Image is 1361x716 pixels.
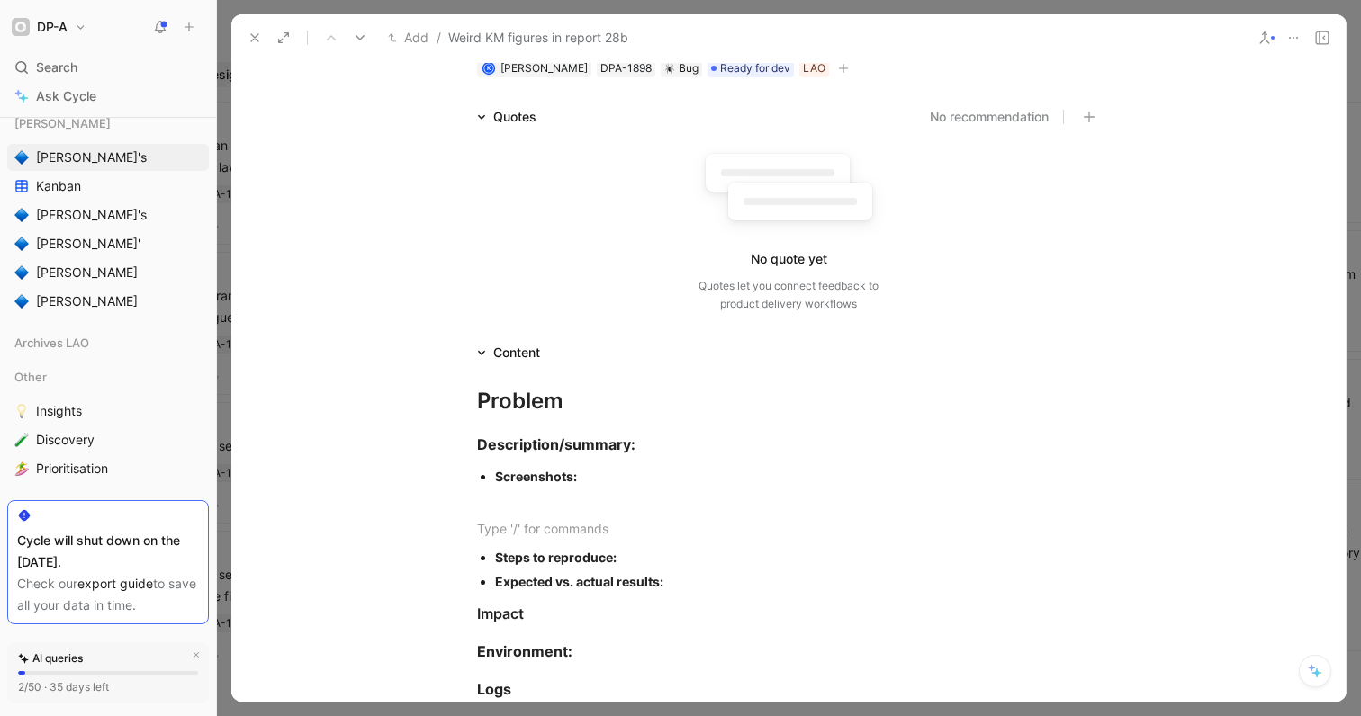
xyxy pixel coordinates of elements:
span: Ready for dev [720,59,790,77]
span: [PERSON_NAME]'s [36,206,147,224]
span: Archives LAO [14,334,89,352]
img: 🏄‍♀️ [14,461,29,476]
img: 🧪 [14,433,29,447]
span: [PERSON_NAME] [14,114,111,132]
img: 💡 [14,404,29,418]
div: LAO [803,59,825,77]
div: K [483,63,493,73]
img: 🕷️ [664,63,675,74]
div: Other [7,363,209,390]
button: 💡 [11,400,32,422]
span: Weird KM figures in report 28b [448,27,628,49]
div: Quotes [493,106,536,128]
img: 🔷 [14,208,29,222]
div: Content [470,342,547,363]
a: 🔷[PERSON_NAME] [7,288,209,315]
div: DPA-1898 [600,59,652,77]
span: / [437,27,441,49]
div: 2/50 · 35 days left [18,678,109,696]
img: 🔷 [14,237,29,251]
span: Other [14,368,47,386]
a: export guide [77,576,153,591]
div: [PERSON_NAME] [7,110,209,137]
div: Check our to save all your data in time. [17,573,199,616]
div: Bug [664,59,699,77]
a: 💡Insights [7,398,209,425]
strong: Expected vs. actual results: [495,577,663,592]
button: 🔷 [11,147,32,168]
span: Discovery [36,431,95,449]
button: 🔷 [11,204,32,226]
div: Other💡Insights🧪Discovery🏄‍♀️Prioritisation [7,363,209,482]
strong: Environment: [477,645,572,663]
span: Ask Cycle [36,85,96,107]
strong: Steps to reproduce: [495,552,617,568]
a: 🔷[PERSON_NAME]'s [7,144,209,171]
span: [PERSON_NAME] [36,264,138,282]
a: Kanban [7,173,209,200]
button: 🔷 [11,262,32,283]
button: 🏄‍♀️ [11,458,32,479]
div: 🕷️Bug [661,59,702,77]
h1: DP-A [37,19,68,35]
a: 🏄‍♀️Prioritisation [7,455,209,482]
div: Cycle will shut down on the [DATE]. [17,530,199,573]
button: 🔷 [11,291,32,312]
div: No quote yet [751,248,827,270]
div: Search [7,54,209,81]
span: Prioritisation [36,460,108,478]
button: DP-ADP-A [7,14,91,40]
span: [PERSON_NAME] [500,61,588,75]
a: 🔷[PERSON_NAME]' [7,230,209,257]
div: Quotes [470,106,544,128]
div: Archives LAO [7,329,209,362]
a: 🔷[PERSON_NAME]'s [7,201,209,228]
div: Content [493,342,540,363]
div: Impact [477,605,1100,627]
img: 🔷 [14,150,29,165]
span: [PERSON_NAME]'s [36,148,147,166]
div: Archives LAO [7,329,209,356]
button: No recommendation [930,106,1049,128]
button: 🧪 [11,429,32,451]
a: 🔷[PERSON_NAME] [7,259,209,286]
strong: Logs [477,683,511,701]
span: Kanban [36,177,81,195]
span: Insights [36,402,82,420]
strong: Description/summary: [477,435,635,453]
strong: Screenshots: [495,469,577,484]
div: Problem [477,385,1100,417]
div: [PERSON_NAME]🔷[PERSON_NAME]'sKanban🔷[PERSON_NAME]'s🔷[PERSON_NAME]'🔷[PERSON_NAME]🔷[PERSON_NAME] [7,110,209,315]
button: 🔷 [11,233,32,255]
a: 🧪Discovery [7,426,209,453]
div: Quotes let you connect feedback to product delivery workflows [699,277,879,313]
img: CleanShot 2025-10-10 at 16.43.39@2x.png [477,490,789,515]
span: Search [36,57,77,78]
img: 🔷 [14,294,29,309]
div: AI queries [18,649,83,667]
button: Add [383,27,433,49]
img: DP-A [12,18,30,36]
a: Ask Cycle [7,83,209,110]
div: Ready for dev [708,59,794,77]
span: [PERSON_NAME] [36,292,138,310]
img: 🔷 [14,265,29,280]
span: [PERSON_NAME]' [36,235,140,253]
